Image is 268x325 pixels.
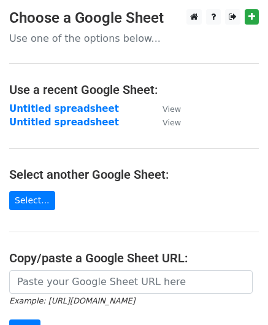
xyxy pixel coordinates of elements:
h4: Copy/paste a Google Sheet URL: [9,251,259,265]
a: Untitled spreadsheet [9,103,119,114]
a: View [150,103,181,114]
small: View [163,118,181,127]
small: Example: [URL][DOMAIN_NAME] [9,296,135,305]
a: Untitled spreadsheet [9,117,119,128]
h4: Use a recent Google Sheet: [9,82,259,97]
p: Use one of the options below... [9,32,259,45]
small: View [163,104,181,114]
h3: Choose a Google Sheet [9,9,259,27]
input: Paste your Google Sheet URL here [9,270,253,294]
a: View [150,117,181,128]
a: Select... [9,191,55,210]
h4: Select another Google Sheet: [9,167,259,182]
